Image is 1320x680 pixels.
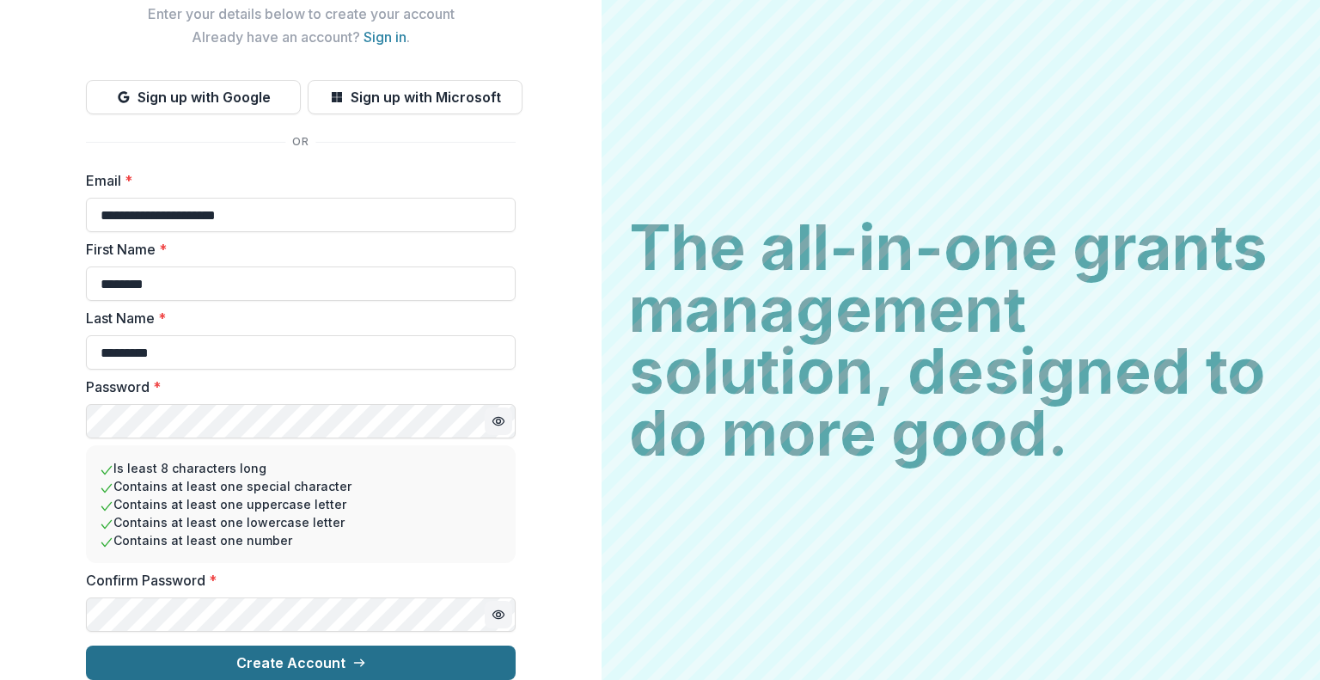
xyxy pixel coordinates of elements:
[86,80,301,114] button: Sign up with Google
[485,407,512,435] button: Toggle password visibility
[485,601,512,628] button: Toggle password visibility
[100,459,502,477] li: Is least 8 characters long
[364,28,406,46] a: Sign in
[100,531,502,549] li: Contains at least one number
[86,646,516,680] button: Create Account
[86,29,516,46] h2: Already have an account? .
[86,377,505,397] label: Password
[86,239,505,260] label: First Name
[86,308,505,328] label: Last Name
[100,477,502,495] li: Contains at least one special character
[308,80,522,114] button: Sign up with Microsoft
[100,495,502,513] li: Contains at least one uppercase letter
[86,6,516,22] h2: Enter your details below to create your account
[86,170,505,191] label: Email
[100,513,502,531] li: Contains at least one lowercase letter
[86,570,505,591] label: Confirm Password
